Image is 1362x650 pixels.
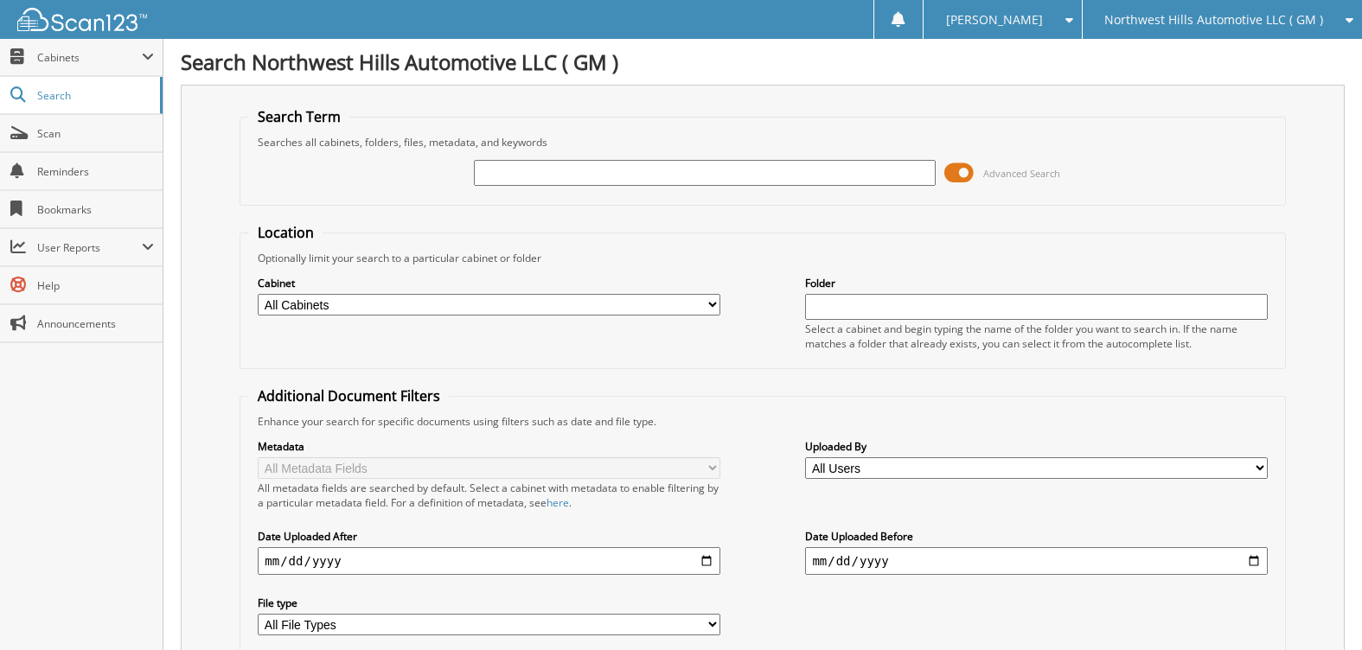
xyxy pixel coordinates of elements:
[805,547,1267,575] input: end
[37,240,142,255] span: User Reports
[37,164,154,179] span: Reminders
[805,439,1267,454] label: Uploaded By
[547,495,569,510] a: here
[258,596,719,610] label: File type
[37,278,154,293] span: Help
[805,529,1267,544] label: Date Uploaded Before
[249,135,1276,150] div: Searches all cabinets, folders, files, metadata, and keywords
[37,50,142,65] span: Cabinets
[258,547,719,575] input: start
[805,276,1267,290] label: Folder
[249,251,1276,265] div: Optionally limit your search to a particular cabinet or folder
[983,167,1060,180] span: Advanced Search
[37,88,151,103] span: Search
[17,8,147,31] img: scan123-logo-white.svg
[258,276,719,290] label: Cabinet
[258,529,719,544] label: Date Uploaded After
[37,126,154,141] span: Scan
[249,107,349,126] legend: Search Term
[258,481,719,510] div: All metadata fields are searched by default. Select a cabinet with metadata to enable filtering b...
[249,223,323,242] legend: Location
[181,48,1345,76] h1: Search Northwest Hills Automotive LLC ( GM )
[249,414,1276,429] div: Enhance your search for specific documents using filters such as date and file type.
[1104,15,1323,25] span: Northwest Hills Automotive LLC ( GM )
[249,386,449,405] legend: Additional Document Filters
[805,322,1267,351] div: Select a cabinet and begin typing the name of the folder you want to search in. If the name match...
[258,439,719,454] label: Metadata
[946,15,1043,25] span: [PERSON_NAME]
[37,316,154,331] span: Announcements
[37,202,154,217] span: Bookmarks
